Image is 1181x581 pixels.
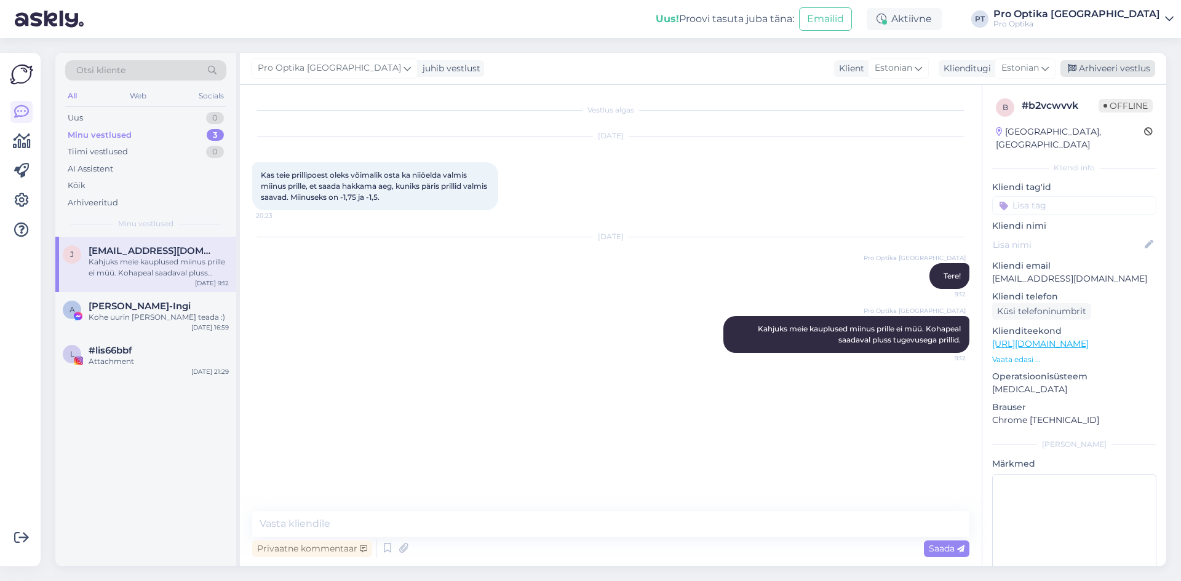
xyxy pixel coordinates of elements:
div: PT [971,10,988,28]
a: Pro Optika [GEOGRAPHIC_DATA]Pro Optika [993,9,1174,29]
div: All [65,88,79,104]
span: Annye Rooväli-Ingi [89,301,191,312]
div: Aktiivne [867,8,942,30]
p: Operatsioonisüsteem [992,370,1156,383]
span: Minu vestlused [118,218,173,229]
span: Otsi kliente [76,64,125,77]
p: Brauser [992,401,1156,414]
div: [DATE] 9:12 [195,279,229,288]
div: Arhiveeritud [68,197,118,209]
span: J [70,250,74,259]
span: 20:23 [256,211,302,220]
span: Pro Optika [GEOGRAPHIC_DATA] [864,306,966,315]
span: #lis66bbf [89,345,132,356]
p: [MEDICAL_DATA] [992,383,1156,396]
div: [GEOGRAPHIC_DATA], [GEOGRAPHIC_DATA] [996,125,1144,151]
div: AI Assistent [68,163,113,175]
div: Klienditugi [939,62,991,75]
p: Kliendi nimi [992,219,1156,232]
span: b [1003,103,1008,112]
p: Kliendi tag'id [992,181,1156,194]
div: juhib vestlust [418,62,480,75]
p: Kliendi telefon [992,290,1156,303]
span: l [70,349,74,358]
button: Emailid [799,7,852,31]
div: 0 [206,146,224,158]
span: Kahjuks meie kauplused miinus prille ei müü. Kohapeal saadaval pluss tugevusega prillid. [758,324,963,344]
div: Pro Optika [993,19,1160,29]
p: Klienditeekond [992,325,1156,338]
span: Pro Optika [GEOGRAPHIC_DATA] [864,253,966,263]
div: Arhiveeri vestlus [1060,60,1155,77]
div: Klient [834,62,864,75]
div: Privaatne kommentaar [252,540,372,557]
span: 9:12 [920,290,966,299]
div: 3 [207,129,224,141]
div: Attachment [89,356,229,367]
span: Estonian [875,61,912,75]
div: [PERSON_NAME] [992,439,1156,450]
b: Uus! [656,13,679,25]
p: Chrome [TECHNICAL_ID] [992,414,1156,427]
span: Kas teie prillipoest oleks võimalik osta ka niiöelda valmis miinus prille, et saada hakkama aeg, ... [261,170,489,202]
div: Proovi tasuta juba täna: [656,12,794,26]
div: Socials [196,88,226,104]
span: Estonian [1001,61,1039,75]
div: Tiimi vestlused [68,146,128,158]
div: [DATE] [252,231,969,242]
img: Askly Logo [10,63,33,86]
div: Kohe uurin [PERSON_NAME] teada :) [89,312,229,323]
a: [URL][DOMAIN_NAME] [992,338,1089,349]
span: Saada [929,543,964,554]
p: Märkmed [992,457,1156,470]
div: # b2vcwvvk [1022,98,1099,113]
div: Kõik [68,180,85,192]
span: Pro Optika [GEOGRAPHIC_DATA] [258,61,401,75]
p: Kliendi email [992,259,1156,272]
input: Lisa nimi [993,238,1142,251]
div: Kahjuks meie kauplused miinus prille ei müü. Kohapeal saadaval pluss tugevusega prillid. [89,256,229,279]
div: Web [127,88,149,104]
p: Vaata edasi ... [992,354,1156,365]
div: Minu vestlused [68,129,132,141]
div: Pro Optika [GEOGRAPHIC_DATA] [993,9,1160,19]
p: [EMAIL_ADDRESS][DOMAIN_NAME] [992,272,1156,285]
span: 9:12 [920,354,966,363]
span: Jaankree2005@gmail.com [89,245,217,256]
div: [DATE] [252,130,969,141]
input: Lisa tag [992,196,1156,215]
div: [DATE] 21:29 [191,367,229,376]
span: A [70,305,75,314]
div: Vestlus algas [252,105,969,116]
span: Offline [1099,99,1153,113]
div: Kliendi info [992,162,1156,173]
div: [DATE] 16:59 [191,323,229,332]
div: Küsi telefoninumbrit [992,303,1091,320]
div: 0 [206,112,224,124]
div: Uus [68,112,83,124]
span: Tere! [944,271,961,280]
